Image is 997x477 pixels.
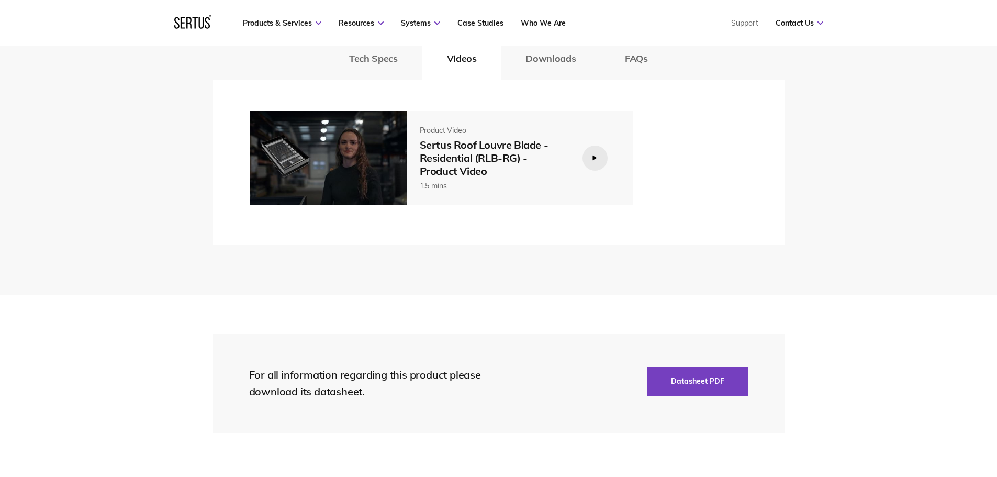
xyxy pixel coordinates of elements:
[521,18,566,28] a: Who We Are
[243,18,321,28] a: Products & Services
[420,181,566,191] div: 1.5 mins
[420,126,566,135] div: Product Video
[339,18,384,28] a: Resources
[647,367,748,396] button: Datasheet PDF
[600,38,673,80] button: FAQs
[776,18,823,28] a: Contact Us
[457,18,503,28] a: Case Studies
[731,18,758,28] a: Support
[809,356,997,477] iframe: Chat Widget
[249,367,500,400] div: For all information regarding this product please download its datasheet.
[501,38,600,80] button: Downloads
[324,38,422,80] button: Tech Specs
[401,18,440,28] a: Systems
[420,138,566,178] div: Sertus Roof Louvre Blade - Residential (RLB-RG) - Product Video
